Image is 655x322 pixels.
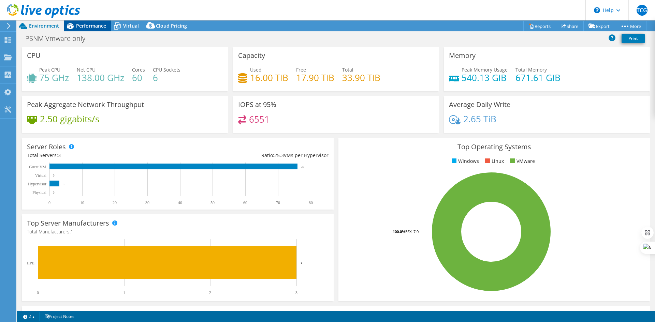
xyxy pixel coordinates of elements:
[274,152,284,158] span: 25.3
[250,74,288,81] h4: 16.00 TiB
[39,312,79,321] a: Project Notes
[132,74,145,81] h4: 60
[22,35,96,42] h1: PSNM Vmware only
[39,74,69,81] h4: 75 GHz
[153,74,180,81] h4: 6
[29,22,59,29] span: Environment
[483,157,504,165] li: Linux
[300,261,302,265] text: 3
[113,200,117,205] text: 20
[209,290,211,295] text: 2
[393,229,405,234] tspan: 100.0%
[145,200,149,205] text: 30
[556,21,584,31] a: Share
[249,116,270,123] h4: 6551
[80,200,84,205] text: 10
[637,5,647,16] span: TCG
[27,219,109,227] h3: Top Server Manufacturers
[37,290,39,295] text: 0
[296,66,306,73] span: Free
[27,228,329,235] h4: Total Manufacturers:
[48,200,50,205] text: 0
[53,191,55,194] text: 0
[58,152,61,158] span: 3
[296,74,334,81] h4: 17.90 TiB
[508,157,535,165] li: VMware
[18,312,40,321] a: 2
[615,21,646,31] a: More
[29,165,46,169] text: Guest VM
[77,74,124,81] h4: 138.00 GHz
[27,52,41,59] h3: CPU
[594,7,600,13] svg: \n
[156,22,187,29] span: Cloud Pricing
[583,21,615,31] a: Export
[238,52,265,59] h3: Capacity
[342,74,380,81] h4: 33.90 TiB
[77,66,96,73] span: Net CPU
[295,290,297,295] text: 3
[449,52,476,59] h3: Memory
[238,101,276,108] h3: IOPS at 95%
[449,101,510,108] h3: Average Daily Write
[622,34,645,43] a: Print
[450,157,479,165] li: Windows
[27,101,144,108] h3: Peak Aggregate Network Throughput
[27,152,178,159] div: Total Servers:
[210,200,215,205] text: 50
[76,22,106,29] span: Performance
[405,229,419,234] tspan: ESXi 7.0
[63,182,64,186] text: 3
[39,66,60,73] span: Peak CPU
[523,21,556,31] a: Reports
[301,165,304,169] text: 76
[178,200,182,205] text: 40
[28,182,46,186] text: Hypervisor
[132,66,145,73] span: Cores
[32,190,46,195] text: Physical
[342,66,353,73] span: Total
[243,200,247,205] text: 60
[123,22,139,29] span: Virtual
[276,200,280,205] text: 70
[309,200,313,205] text: 80
[27,143,66,151] h3: Server Roles
[250,66,262,73] span: Used
[35,173,47,178] text: Virtual
[462,74,508,81] h4: 540.13 GiB
[27,261,34,265] text: HPE
[71,228,73,235] span: 1
[40,115,99,123] h4: 2.50 gigabits/s
[178,152,329,159] div: Ratio: VMs per Hypervisor
[515,66,547,73] span: Total Memory
[462,66,508,73] span: Peak Memory Usage
[515,74,561,81] h4: 671.61 GiB
[463,115,496,123] h4: 2.65 TiB
[153,66,180,73] span: CPU Sockets
[53,174,55,177] text: 0
[344,143,645,151] h3: Top Operating Systems
[123,290,125,295] text: 1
